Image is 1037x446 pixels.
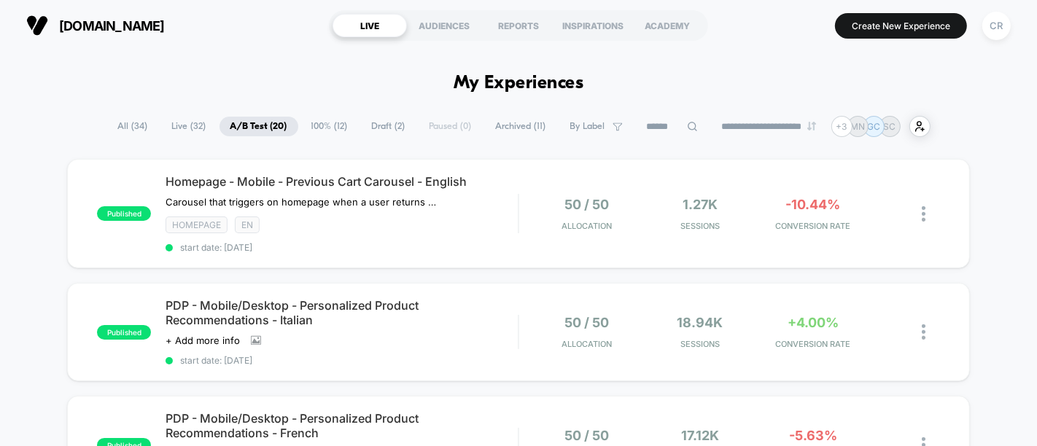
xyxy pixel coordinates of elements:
[807,122,816,130] img: end
[683,197,718,212] span: 1.27k
[26,15,48,36] img: Visually logo
[564,315,609,330] span: 50 / 50
[647,221,753,231] span: Sessions
[300,117,359,136] span: 100% ( 12 )
[681,428,719,443] span: 17.12k
[166,196,436,208] span: Carousel that triggers on homepage when a user returns and their cart has more than 0 items in it...
[97,325,151,340] span: published
[647,339,753,349] span: Sessions
[454,73,584,94] h1: My Experiences
[220,117,298,136] span: A/B Test ( 20 )
[978,11,1015,41] button: CR
[570,121,605,132] span: By Label
[850,121,865,132] p: MN
[485,117,557,136] span: Archived ( 11 )
[788,315,839,330] span: +4.00%
[760,339,866,349] span: CONVERSION RATE
[22,14,169,37] button: [DOMAIN_NAME]
[835,13,967,39] button: Create New Experience
[361,117,416,136] span: Draft ( 2 )
[166,216,228,233] span: HOMEPAGE
[481,14,556,37] div: REPORTS
[166,298,518,327] span: PDP - Mobile/Desktop - Personalized Product Recommendations - Italian
[982,12,1011,40] div: CR
[831,116,852,137] div: + 3
[922,206,925,222] img: close
[760,221,866,231] span: CONVERSION RATE
[107,117,159,136] span: All ( 34 )
[867,121,880,132] p: GC
[166,411,518,440] span: PDP - Mobile/Desktop - Personalized Product Recommendations - French
[235,216,260,233] span: EN
[922,324,925,340] img: close
[407,14,481,37] div: AUDIENCES
[166,355,518,366] span: start date: [DATE]
[884,121,896,132] p: SC
[789,428,837,443] span: -5.63%
[562,339,612,349] span: Allocation
[333,14,407,37] div: LIVE
[677,315,723,330] span: 18.94k
[564,428,609,443] span: 50 / 50
[562,221,612,231] span: Allocation
[97,206,151,221] span: published
[59,18,165,34] span: [DOMAIN_NAME]
[630,14,704,37] div: ACADEMY
[166,174,518,189] span: Homepage - Mobile - Previous Cart Carousel - English
[564,197,609,212] span: 50 / 50
[166,242,518,253] span: start date: [DATE]
[161,117,217,136] span: Live ( 32 )
[166,334,240,346] span: + Add more info
[556,14,630,37] div: INSPIRATIONS
[785,197,840,212] span: -10.44%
